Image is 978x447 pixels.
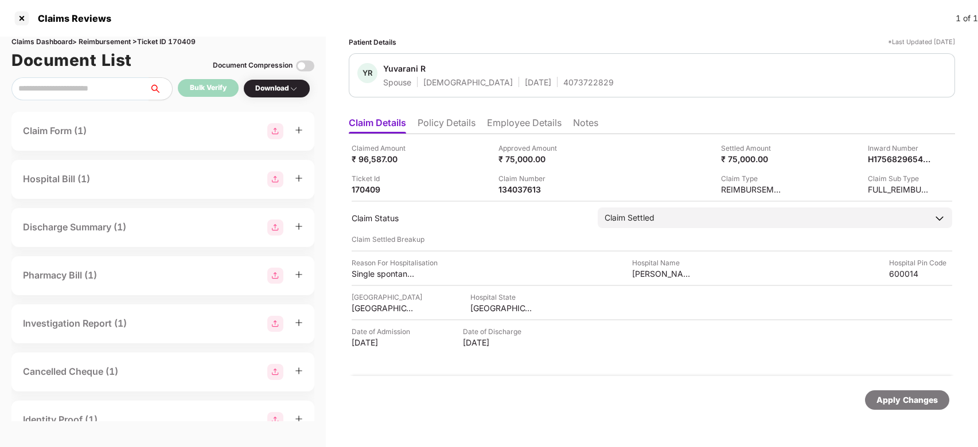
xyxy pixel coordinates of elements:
span: plus [295,415,303,423]
span: plus [295,270,303,279]
div: Claim Number [498,173,562,184]
div: Discharge Summary (1) [23,220,126,234]
img: svg+xml;base64,PHN2ZyBpZD0iR3JvdXBfMjg4MTMiIGRhdGEtbmFtZT0iR3JvdXAgMjg4MTMiIHhtbG5zPSJodHRwOi8vd3... [267,316,283,332]
div: Claim Sub Type [868,173,931,184]
div: Document Compression [213,60,293,71]
li: Claim Details [349,117,406,134]
div: Approved Amount [498,143,562,154]
div: [GEOGRAPHIC_DATA] [470,303,533,313]
span: plus [295,319,303,327]
img: svg+xml;base64,PHN2ZyBpZD0iR3JvdXBfMjg4MTMiIGRhdGEtbmFtZT0iR3JvdXAgMjg4MTMiIHhtbG5zPSJodHRwOi8vd3... [267,219,283,236]
div: Date of Discharge [463,326,526,337]
div: Claim Settled [605,211,654,224]
li: Notes [573,117,598,134]
span: plus [295,222,303,230]
div: 170409 [352,184,415,195]
div: Claims Reviews [31,13,111,24]
div: [DATE] [463,337,526,348]
div: Date of Admission [352,326,415,337]
div: Pharmacy Bill (1) [23,268,97,283]
div: REIMBURSEMENT [721,184,784,195]
div: Single spontaneous delivery [352,268,415,279]
span: plus [295,367,303,375]
div: Inward Number [868,143,931,154]
div: Investigation Report (1) [23,316,127,331]
div: Cancelled Cheque (1) [23,364,118,379]
span: plus [295,174,303,182]
li: Employee Details [487,117,562,134]
li: Policy Details [418,117,476,134]
img: svg+xml;base64,PHN2ZyBpZD0iR3JvdXBfMjg4MTMiIGRhdGEtbmFtZT0iR3JvdXAgMjg4MTMiIHhtbG5zPSJodHRwOi8vd3... [267,268,283,284]
div: [GEOGRAPHIC_DATA] [352,292,422,303]
div: Hospital Pin Code [889,257,952,268]
div: Yuvarani R [383,63,426,74]
div: ₹ 75,000.00 [721,154,784,164]
div: [DATE] [525,77,551,88]
div: 600014 [889,268,952,279]
h1: Document List [11,48,132,73]
div: Settled Amount [721,143,784,154]
div: Hospital Name [632,257,695,268]
div: Download [255,83,298,94]
div: Spouse [383,77,411,88]
div: Patient Details [349,37,396,48]
div: Ticket Id [352,173,415,184]
img: svg+xml;base64,PHN2ZyBpZD0iRHJvcGRvd24tMzJ4MzIiIHhtbG5zPSJodHRwOi8vd3d3LnczLm9yZy8yMDAwL3N2ZyIgd2... [289,84,298,93]
div: Reason For Hospitalisation [352,257,438,268]
div: Hospital State [470,292,533,303]
img: svg+xml;base64,PHN2ZyBpZD0iR3JvdXBfMjg4MTMiIGRhdGEtbmFtZT0iR3JvdXAgMjg4MTMiIHhtbG5zPSJodHRwOi8vd3... [267,412,283,428]
div: Identity Proof (1) [23,413,98,427]
div: FULL_REIMBURSEMENT [868,184,931,195]
div: 1 of 1 [956,12,978,25]
div: Hospital Bill (1) [23,172,90,186]
div: ₹ 96,587.00 [352,154,415,164]
div: *Last Updated [DATE] [888,37,955,48]
img: svg+xml;base64,PHN2ZyBpZD0iR3JvdXBfMjg4MTMiIGRhdGEtbmFtZT0iR3JvdXAgMjg4MTMiIHhtbG5zPSJodHRwOi8vd3... [267,123,283,139]
button: search [149,77,173,100]
img: svg+xml;base64,PHN2ZyBpZD0iVG9nZ2xlLTMyeDMyIiB4bWxucz0iaHR0cDovL3d3dy53My5vcmcvMjAwMC9zdmciIHdpZH... [296,57,314,75]
span: search [149,84,172,93]
div: 4073722829 [563,77,614,88]
img: svg+xml;base64,PHN2ZyBpZD0iR3JvdXBfMjg4MTMiIGRhdGEtbmFtZT0iR3JvdXAgMjg4MTMiIHhtbG5zPSJodHRwOi8vd3... [267,364,283,380]
div: [DATE] [352,337,415,348]
div: ₹ 75,000.00 [498,154,562,164]
div: 134037613 [498,184,562,195]
span: plus [295,126,303,134]
div: Apply Changes [876,394,938,406]
div: [PERSON_NAME] Clinic And Hospital [632,268,695,279]
div: Claims Dashboard > Reimbursement > Ticket ID 170409 [11,37,314,48]
div: [GEOGRAPHIC_DATA] [352,303,415,313]
img: downArrowIcon [934,213,945,224]
div: Claim Status [352,213,586,223]
div: H1756829654800801613 [868,154,931,164]
div: Claimed Amount [352,143,415,154]
div: Claim Form (1) [23,124,87,138]
div: Claim Type [721,173,784,184]
div: YR [357,63,377,83]
div: Claim Settled Breakup [352,234,952,245]
img: svg+xml;base64,PHN2ZyBpZD0iR3JvdXBfMjg4MTMiIGRhdGEtbmFtZT0iR3JvdXAgMjg4MTMiIHhtbG5zPSJodHRwOi8vd3... [267,171,283,187]
div: Bulk Verify [190,83,227,93]
div: [DEMOGRAPHIC_DATA] [423,77,513,88]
